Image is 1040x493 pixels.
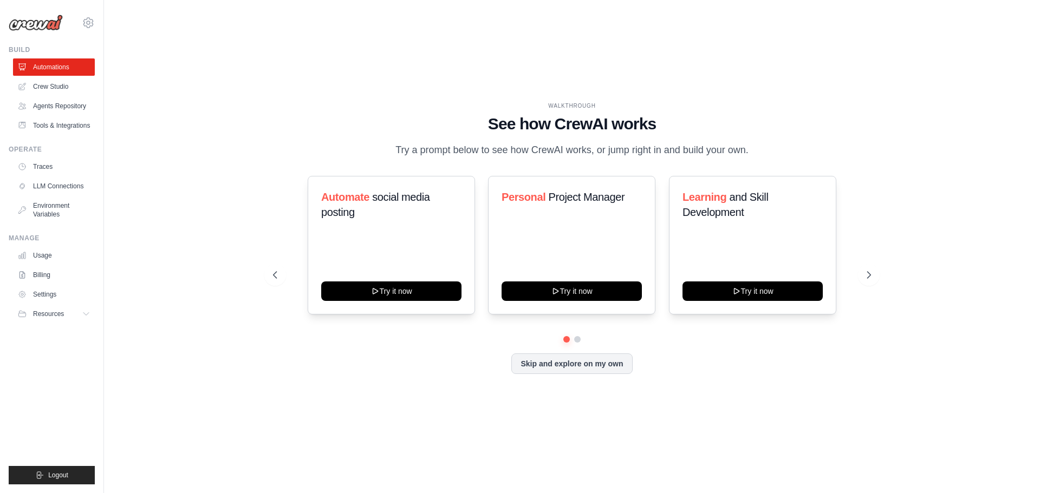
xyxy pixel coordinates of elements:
span: social media posting [321,191,430,218]
button: Resources [13,305,95,323]
a: Usage [13,247,95,264]
span: and Skill Development [682,191,768,218]
button: Try it now [502,281,642,301]
div: Operate [9,145,95,154]
button: Logout [9,466,95,484]
span: Personal [502,191,545,203]
a: Traces [13,158,95,175]
p: Try a prompt below to see how CrewAI works, or jump right in and build your own. [390,142,754,158]
a: Crew Studio [13,78,95,95]
a: Environment Variables [13,197,95,223]
a: LLM Connections [13,178,95,195]
button: Skip and explore on my own [511,353,632,374]
h1: See how CrewAI works [273,114,871,134]
span: Project Manager [549,191,625,203]
button: Try it now [321,281,461,301]
button: Try it now [682,281,823,301]
span: Automate [321,191,369,203]
a: Automations [13,58,95,76]
img: Logo [9,15,63,31]
span: Resources [33,310,64,318]
div: WALKTHROUGH [273,102,871,110]
a: Settings [13,286,95,303]
div: Build [9,45,95,54]
span: Learning [682,191,726,203]
a: Tools & Integrations [13,117,95,134]
div: Manage [9,234,95,242]
a: Billing [13,266,95,284]
a: Agents Repository [13,97,95,115]
span: Logout [48,471,68,479]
